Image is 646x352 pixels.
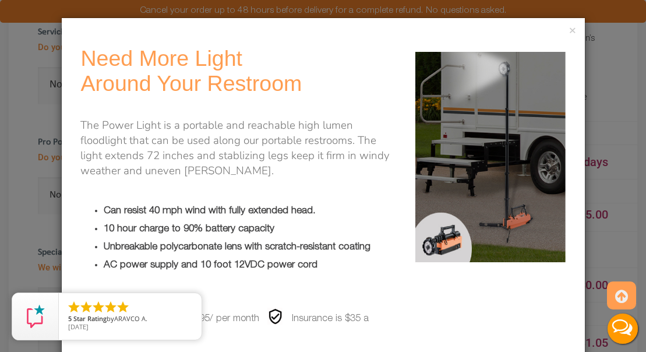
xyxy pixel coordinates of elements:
[104,300,118,314] li: 
[24,305,47,328] img: Review Rating
[599,305,646,352] button: Live Chat
[68,314,72,323] span: 5
[114,314,147,323] span: ARAVCO A.
[68,322,89,331] span: [DATE]
[79,300,93,314] li: 
[67,300,81,314] li: 
[267,308,286,326] img: insurance_charges_2.png
[68,315,192,323] span: by
[104,219,398,237] li: 10 hour charge to 90% battery capacity
[569,26,576,37] button: ×
[415,46,565,268] img: VIP-ProPower-1.png
[91,300,105,314] li: 
[80,118,398,178] p: The Power Light is a portable and reachable high lumen floodlight that can be used along our port...
[73,314,107,323] span: Star Rating
[104,255,398,273] li: AC power supply and 10 foot 12VDC power cord
[80,46,398,96] div: Need More Light Around Your Restroom
[104,237,398,255] li: Unbreakable polycarbonate lens with scratch-resistant coating
[104,200,398,219] li: Can resist 40 mph wind with fully extended head.
[116,300,130,314] li: 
